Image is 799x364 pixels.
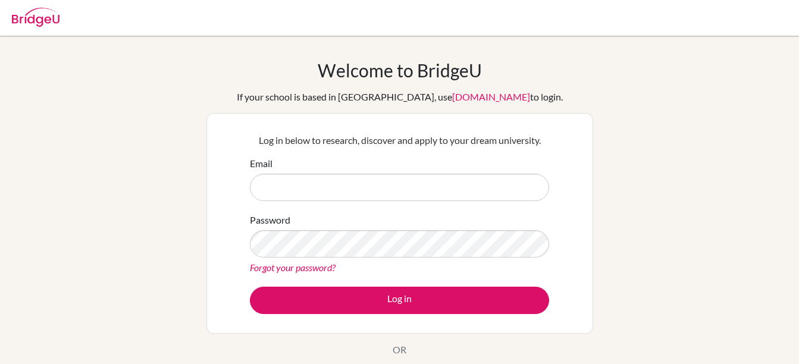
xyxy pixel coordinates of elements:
p: OR [393,343,406,357]
p: Log in below to research, discover and apply to your dream university. [250,133,549,148]
label: Password [250,213,290,227]
a: Forgot your password? [250,262,336,273]
div: If your school is based in [GEOGRAPHIC_DATA], use to login. [237,90,563,104]
img: Bridge-U [12,8,59,27]
label: Email [250,156,272,171]
h1: Welcome to BridgeU [318,59,482,81]
button: Log in [250,287,549,314]
a: [DOMAIN_NAME] [452,91,530,102]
